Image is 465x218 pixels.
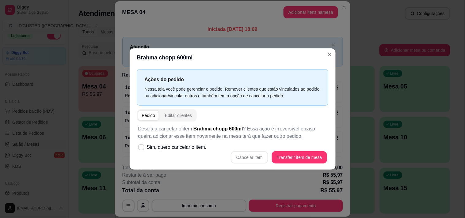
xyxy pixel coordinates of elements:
[193,126,243,131] span: Brahma chopp 600ml
[147,144,207,151] span: Sim, quero cancelar o item.
[142,112,155,118] div: Pedido
[138,125,327,140] p: Deseja a cancelar o item ? Essa ação é irreversível e caso queira adicionar esse item novamente n...
[130,48,336,67] header: Brahma chopp 600ml
[145,86,321,99] div: Nessa tela você pode gerenciar o pedido. Remover clientes que estão vinculados ao pedido ou adici...
[325,50,334,59] button: Close
[145,76,321,83] p: Ações do pedido
[165,112,192,118] div: Editar clientes
[272,151,327,163] button: Transferir item de mesa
